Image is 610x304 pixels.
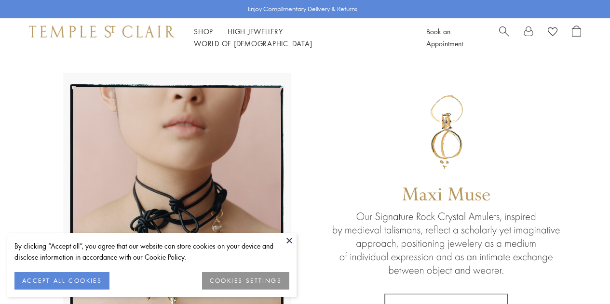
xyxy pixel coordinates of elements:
[194,26,213,36] a: ShopShop
[194,26,405,50] nav: Main navigation
[426,26,463,48] a: Book an Appointment
[248,4,357,14] p: Enjoy Complimentary Delivery & Returns
[194,39,312,48] a: World of [DEMOGRAPHIC_DATA]World of [DEMOGRAPHIC_DATA]
[14,272,109,290] button: ACCEPT ALL COOKIES
[29,26,175,37] img: Temple St. Clair
[572,26,581,50] a: Open Shopping Bag
[499,26,509,50] a: Search
[14,240,289,263] div: By clicking “Accept all”, you agree that our website can store cookies on your device and disclos...
[548,26,557,40] a: View Wishlist
[202,272,289,290] button: COOKIES SETTINGS
[228,26,283,36] a: High JewelleryHigh Jewellery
